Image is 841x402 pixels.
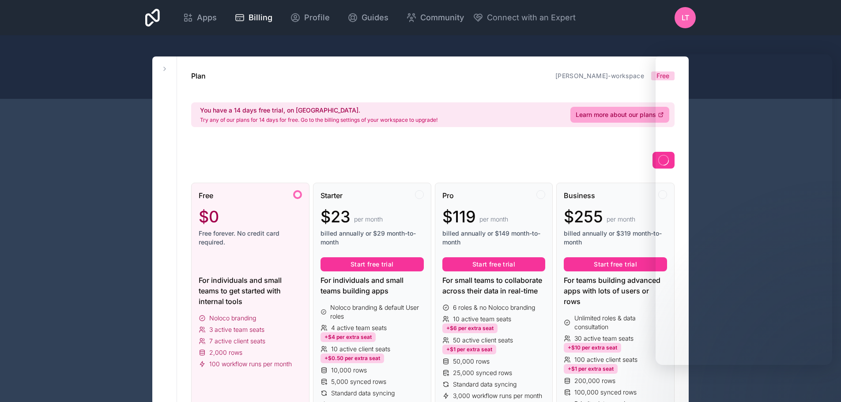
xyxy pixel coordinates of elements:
[453,368,512,377] span: 25,000 synced rows
[479,215,508,224] span: per month
[330,303,423,321] span: Noloco branding & default User roles
[321,332,376,342] div: +$4 per extra seat
[200,106,437,115] h2: You have a 14 days free trial, on [GEOGRAPHIC_DATA].
[574,314,667,331] span: Unlimited roles & data consultation
[191,71,206,81] h1: Plan
[473,11,576,24] button: Connect with an Expert
[321,208,351,225] span: $23
[197,11,217,24] span: Apps
[442,229,546,247] span: billed annually or $149 month-to-month
[321,353,384,363] div: +$0.50 per extra seat
[321,190,343,201] span: Starter
[487,11,576,24] span: Connect with an Expert
[574,355,637,364] span: 100 active client seats
[331,389,395,398] span: Standard data syncing
[564,257,667,271] button: Start free trial
[442,275,546,296] div: For small teams to collaborate across their data in real-time
[200,116,437,124] p: Try any of our plans for 14 days for free. Go to the billing settings of your workspace to upgrade!
[656,54,832,365] iframe: Intercom live chat
[340,8,396,27] a: Guides
[321,257,424,271] button: Start free trial
[199,275,302,307] div: For individuals and small teams to get started with internal tools
[227,8,279,27] a: Billing
[331,377,386,386] span: 5,000 synced rows
[453,303,535,312] span: 6 roles & no Noloco branding
[399,8,471,27] a: Community
[570,107,669,123] a: Learn more about our plans
[564,190,595,201] span: Business
[331,323,387,332] span: 4 active team seats
[564,343,621,353] div: +$10 per extra seat
[453,391,542,400] span: 3,000 workflow runs per month
[453,380,517,389] span: Standard data syncing
[442,323,498,333] div: +$6 per extra seat
[442,208,476,225] span: $119
[321,229,424,247] span: billed annually or $29 month-to-month
[209,314,256,323] span: Noloco branding
[811,372,832,393] iframe: Intercom live chat
[354,215,383,224] span: per month
[453,336,513,345] span: 50 active client seats
[453,315,511,323] span: 10 active team seats
[564,229,667,247] span: billed annually or $319 month-to-month
[564,364,618,374] div: +$1 per extra seat
[555,72,644,79] a: [PERSON_NAME]-workspace
[304,11,330,24] span: Profile
[574,334,634,343] span: 30 active team seats
[199,190,213,201] span: Free
[331,345,390,353] span: 10 active client seats
[199,229,302,247] span: Free forever. No credit card required.
[249,11,272,24] span: Billing
[283,8,337,27] a: Profile
[442,190,454,201] span: Pro
[209,325,264,334] span: 3 active team seats
[564,275,667,307] div: For teams building advanced apps with lots of users or rows
[176,8,224,27] a: Apps
[453,357,490,366] span: 50,000 rows
[564,208,603,225] span: $255
[574,388,637,397] span: 100,000 synced rows
[209,337,265,346] span: 7 active client seats
[420,11,464,24] span: Community
[199,208,219,225] span: $0
[362,11,388,24] span: Guides
[442,345,496,354] div: +$1 per extra seat
[321,275,424,296] div: For individuals and small teams building apps
[331,366,367,375] span: 10,000 rows
[576,110,656,119] span: Learn more about our plans
[607,215,635,224] span: per month
[682,12,689,23] span: LT
[442,257,546,271] button: Start free trial
[209,348,242,357] span: 2,000 rows
[209,360,292,368] span: 100 workflow runs per month
[574,376,615,385] span: 200,000 rows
